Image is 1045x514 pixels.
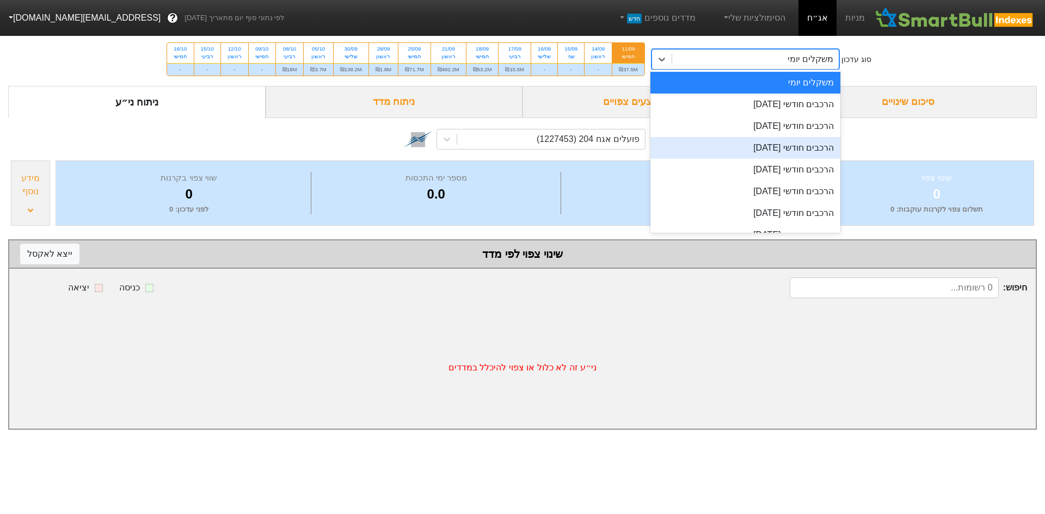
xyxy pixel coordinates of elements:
div: חמישי [405,53,424,60]
div: מידע נוסף [14,172,47,198]
input: 0 רשומות... [790,277,999,298]
div: הרכבים חודשי [DATE] [650,115,841,137]
div: - [194,63,220,76]
a: הסימולציות שלי [717,7,790,29]
div: 28/09 [376,45,391,53]
div: חמישי [174,53,187,60]
div: ₪53.2M [466,63,499,76]
div: שלישי [538,53,551,60]
div: 14/09 [591,45,605,53]
div: 25/09 [405,45,424,53]
div: רביעי [201,53,214,60]
span: חיפוש : [790,277,1027,298]
div: ₪71.7M [398,63,431,76]
div: סיכום שינויים [780,86,1037,118]
div: כניסה [119,281,140,294]
div: 21/09 [438,45,459,53]
div: 16/10 [174,45,187,53]
div: הרכבים חודשי [DATE] [650,202,841,224]
div: 09/10 [255,45,269,53]
div: - [558,63,584,76]
div: ראשון [228,53,242,60]
div: ₪1.8M [369,63,398,76]
div: הרכבים חודשי [DATE] [650,159,841,181]
div: 11/09 [619,45,638,53]
button: ייצא לאקסל [20,244,79,264]
div: 15/10 [201,45,214,53]
div: יציאה [68,281,89,294]
span: חדש [627,14,642,23]
img: tase link [404,125,432,153]
div: 08/10 [282,45,297,53]
div: 05/10 [310,45,326,53]
div: לפני עדכון : 0 [70,204,308,215]
div: ראשון [591,53,605,60]
img: SmartBull [874,7,1036,29]
div: הרכבים חודשי [DATE] [650,94,841,115]
div: - [221,63,248,76]
div: 0 [853,184,1020,204]
div: 0.0 [314,184,558,204]
div: - [249,63,275,76]
div: הרכבים חודשי [DATE] [650,224,841,246]
div: הרכבים חודשי [DATE] [650,181,841,202]
div: חמישי [473,53,492,60]
div: - [167,63,194,76]
div: תשלום צפוי לקרנות עוקבות : 0 [853,204,1020,215]
div: ₪41.08M [564,184,820,204]
div: רביעי [505,53,524,60]
div: ₪18M [276,63,304,76]
div: ראשון [376,53,391,60]
div: 12/10 [228,45,242,53]
div: רביעי [282,53,297,60]
div: שני [564,53,577,60]
div: חמישי [619,53,638,60]
div: ראשון [310,53,326,60]
span: לפי נתוני סוף יום מתאריך [DATE] [185,13,284,23]
div: 30/09 [340,45,362,53]
div: הרכבים חודשי [DATE] [650,137,841,159]
div: ביקושים והיצעים צפויים [522,86,780,118]
div: 17/09 [505,45,524,53]
div: ניתוח מדד [266,86,523,118]
div: שינוי צפוי [853,172,1020,184]
div: ני״ע זה לא כלול או צפוי להיכלל במדדים [9,307,1036,429]
div: ₪37.5M [612,63,644,76]
div: חמישי [255,53,269,60]
div: פועלים אגח 204 (1227453) [537,133,640,146]
div: שווי צפוי בקרנות [70,172,308,184]
div: ניתוח ני״ע [8,86,266,118]
div: מחזור ממוצע (30 יום) [564,172,820,184]
div: ₪138.2M [334,63,368,76]
div: ₪3.7M [304,63,333,76]
div: ₪15.5M [499,63,531,76]
span: ? [170,11,176,26]
div: - [531,63,557,76]
div: ₪492.2M [431,63,466,76]
div: 18/09 [473,45,492,53]
div: מספר ימי התכסות [314,172,558,184]
div: - [585,63,612,76]
div: 0 [70,184,308,204]
div: משקלים יומי [650,72,841,94]
div: סוג עדכון [841,54,871,65]
div: 16/09 [538,45,551,53]
div: ראשון [438,53,459,60]
div: שלישי [340,53,362,60]
div: משקלים יומי [788,53,833,66]
div: 15/09 [564,45,577,53]
a: מדדים נוספיםחדש [613,7,700,29]
div: שינוי צפוי לפי מדד [20,246,1025,262]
